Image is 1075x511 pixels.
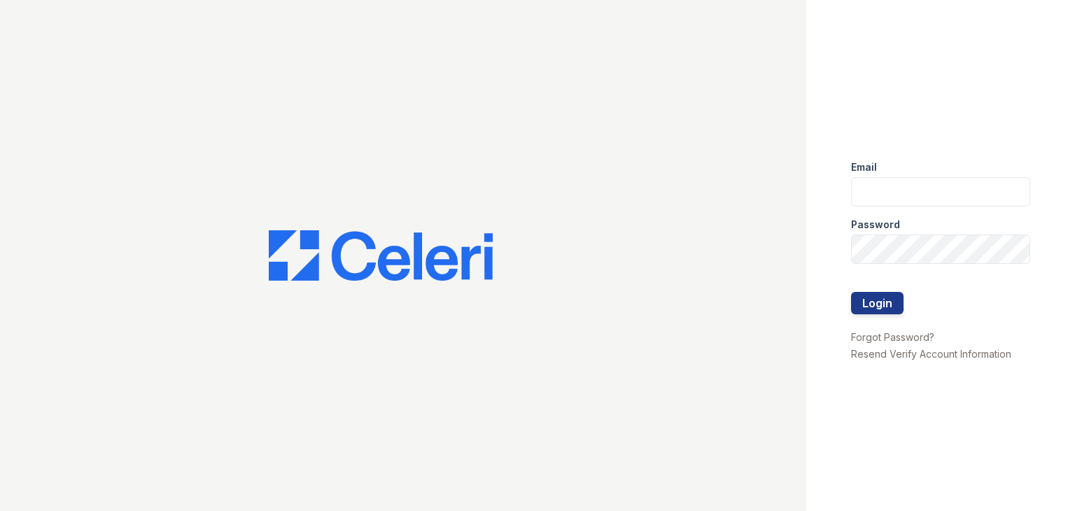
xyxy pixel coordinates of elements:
a: Forgot Password? [851,331,934,343]
label: Email [851,160,877,174]
a: Resend Verify Account Information [851,348,1011,360]
img: CE_Logo_Blue-a8612792a0a2168367f1c8372b55b34899dd931a85d93a1a3d3e32e68fde9ad4.png [269,230,493,281]
label: Password [851,218,900,232]
button: Login [851,292,904,314]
